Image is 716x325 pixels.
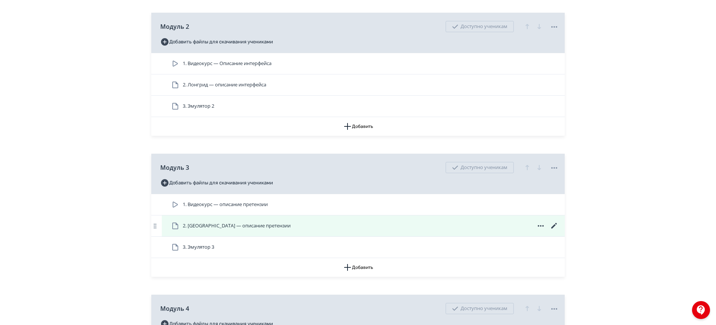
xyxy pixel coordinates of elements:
[151,53,565,74] div: 1. Видеокурс — Описание интерфейса
[183,201,268,208] span: 1. Видеокурс — описание претензии
[151,258,565,277] button: Добавить
[160,36,273,48] button: Добавить файлы для скачивания учениками
[151,215,565,237] div: 2. [GEOGRAPHIC_DATA] — описание претензии
[446,303,514,314] div: Доступно ученикам
[183,102,214,110] span: 3. Эмулятор 2
[151,96,565,117] div: 3. Эмулятор 2
[183,222,291,230] span: 2. Лонгрид — описание претензии
[151,237,565,258] div: 3. Эмулятор 3
[151,194,565,215] div: 1. Видеокурс — описание претензии
[160,163,189,172] span: Модуль 3
[151,117,565,136] button: Добавить
[183,81,266,89] span: 2. Лонгрид — описание интерфейса
[446,21,514,32] div: Доступно ученикам
[160,304,189,313] span: Модуль 4
[446,162,514,173] div: Доступно ученикам
[160,22,189,31] span: Модуль 2
[183,60,271,67] span: 1. Видеокурс — Описание интерфейса
[151,74,565,96] div: 2. Лонгрид — описание интерфейса
[183,243,214,251] span: 3. Эмулятор 3
[160,177,273,189] button: Добавить файлы для скачивания учениками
